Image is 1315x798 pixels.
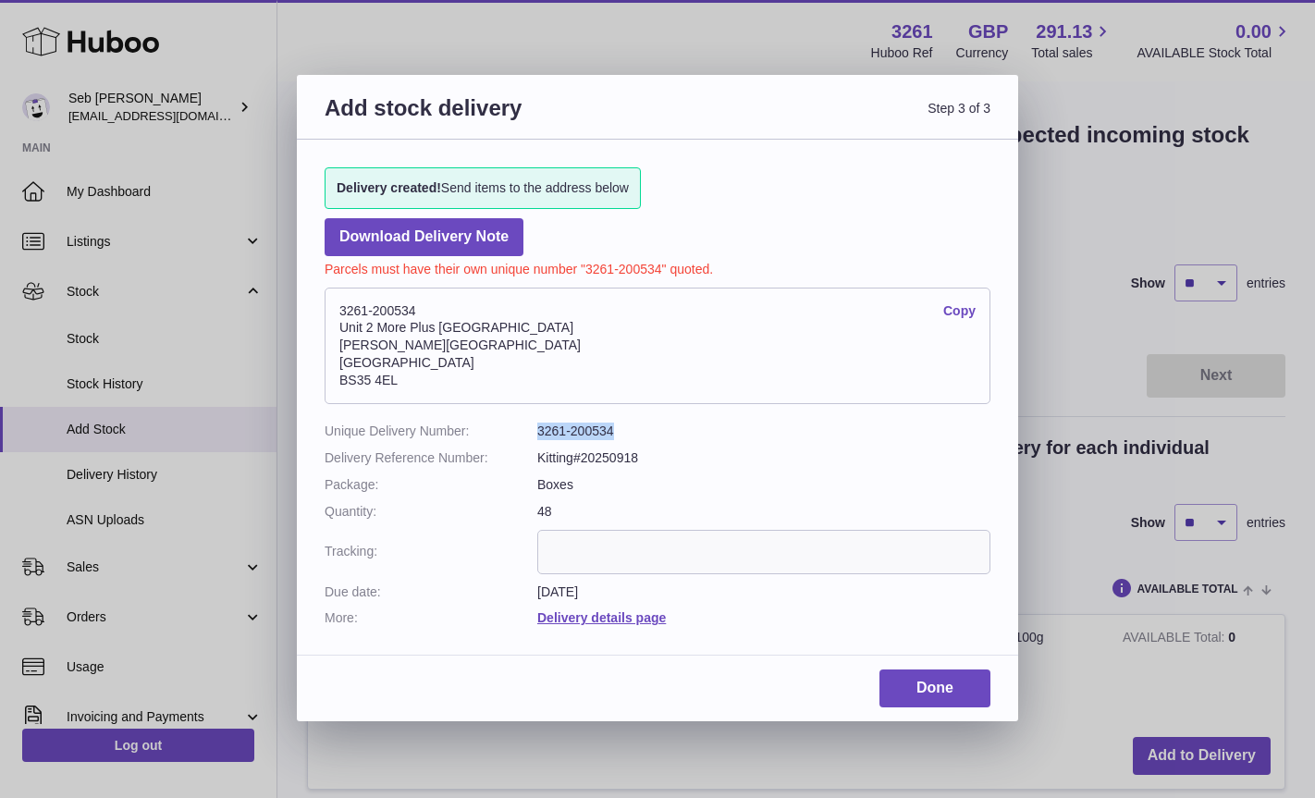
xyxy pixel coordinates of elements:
address: 3261-200534 Unit 2 More Plus [GEOGRAPHIC_DATA] [PERSON_NAME][GEOGRAPHIC_DATA] [GEOGRAPHIC_DATA] B... [325,288,990,404]
dt: Package: [325,476,537,494]
dt: Quantity: [325,503,537,521]
dd: Boxes [537,476,990,494]
a: Download Delivery Note [325,218,523,256]
dd: Kitting#20250918 [537,449,990,467]
h3: Add stock delivery [325,93,657,144]
dd: 48 [537,503,990,521]
dt: Delivery Reference Number: [325,449,537,467]
span: Step 3 of 3 [657,93,990,144]
a: Done [879,669,990,707]
dd: 3261-200534 [537,423,990,440]
dd: [DATE] [537,583,990,601]
a: Delivery details page [537,610,666,625]
strong: Delivery created! [337,180,441,195]
a: Copy [943,302,976,320]
p: Parcels must have their own unique number "3261-200534" quoted. [325,256,990,278]
dt: More: [325,609,537,627]
dt: Tracking: [325,530,537,574]
dt: Due date: [325,583,537,601]
dt: Unique Delivery Number: [325,423,537,440]
span: Send items to the address below [337,179,629,197]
